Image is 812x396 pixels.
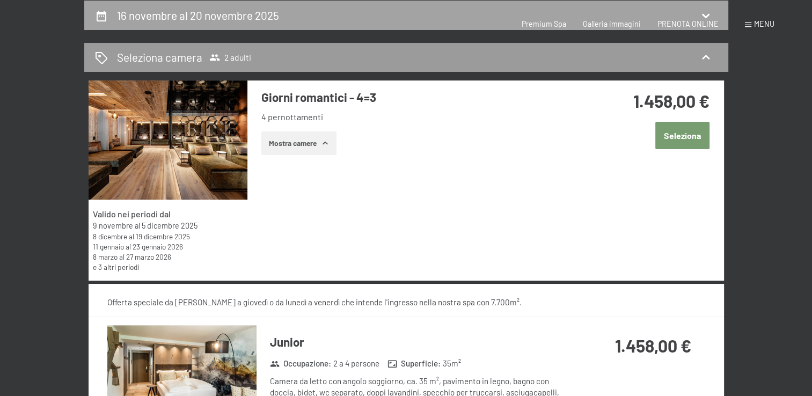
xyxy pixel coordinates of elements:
[209,52,251,63] span: 2 adulti
[93,221,242,231] div: al
[93,242,124,251] time: 11/01/2026
[142,221,197,230] time: 05/12/2025
[93,209,171,219] strong: Valido nei periodi dal
[93,262,139,272] a: e 3 altri periodi
[270,358,331,369] strong: Occupazione :
[261,89,581,106] h3: Giorni romantici - 4=3
[117,9,279,22] h2: 16 novembre al 20 novembre 2025
[754,19,774,28] span: Menu
[93,221,133,230] time: 09/11/2025
[136,232,190,241] time: 19/12/2025
[655,122,709,149] button: Seleziona
[93,241,242,252] div: al
[261,111,581,123] li: 4 pernottamenti
[93,252,242,262] div: al
[93,232,127,241] time: 08/12/2025
[583,19,641,28] a: Galleria immagini
[117,49,202,65] h2: Seleziona camera
[615,335,691,356] strong: 1.458,00 €
[270,334,570,350] h3: Junior
[133,242,183,251] time: 23/01/2026
[443,358,461,369] span: 35 m²
[89,80,247,200] img: mss_renderimg.php
[657,19,719,28] a: PRENOTA ONLINE
[387,358,441,369] strong: Superficie :
[633,91,709,111] strong: 1.458,00 €
[107,297,705,308] div: Offerta speciale da [PERSON_NAME] a giovedì o da lunedì a venerdì che intende l'ingresso nella no...
[126,252,171,261] time: 27/03/2026
[93,252,118,261] time: 08/03/2026
[261,131,336,155] button: Mostra camere
[522,19,566,28] a: Premium Spa
[93,231,242,241] div: al
[333,358,379,369] span: 2 a 4 persone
